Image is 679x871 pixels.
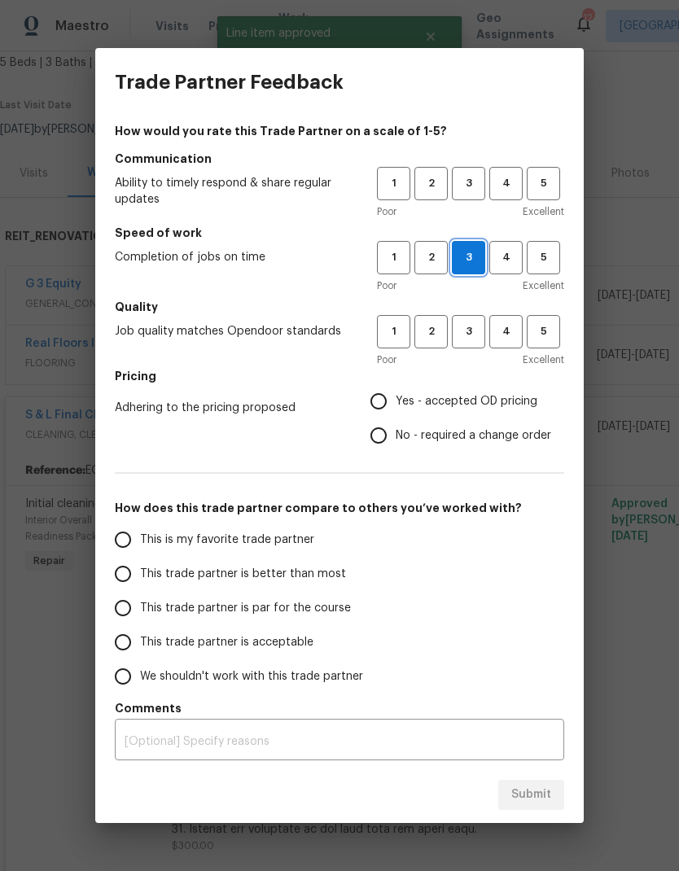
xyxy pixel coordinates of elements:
button: 5 [527,167,560,200]
span: 2 [416,174,446,193]
button: 3 [452,167,485,200]
button: 2 [414,241,448,274]
span: 1 [379,174,409,193]
h5: Comments [115,700,564,716]
button: 5 [527,241,560,274]
span: This trade partner is better than most [140,566,346,583]
span: 4 [491,174,521,193]
h5: Speed of work [115,225,564,241]
span: 5 [528,322,559,341]
span: 4 [491,322,521,341]
span: 2 [416,322,446,341]
button: 4 [489,241,523,274]
span: Excellent [523,278,564,294]
button: 5 [527,315,560,348]
span: 5 [528,248,559,267]
div: How does this trade partner compare to others you’ve worked with? [115,523,564,694]
button: 1 [377,167,410,200]
h5: Communication [115,151,564,167]
button: 1 [377,315,410,348]
span: 3 [453,322,484,341]
button: 3 [452,241,485,274]
span: Ability to timely respond & share regular updates [115,175,351,208]
button: 2 [414,167,448,200]
span: This is my favorite trade partner [140,532,314,549]
span: 3 [453,174,484,193]
h5: How does this trade partner compare to others you’ve worked with? [115,500,564,516]
span: We shouldn't work with this trade partner [140,668,363,685]
span: Completion of jobs on time [115,249,351,265]
h5: Pricing [115,368,564,384]
span: Poor [377,278,396,294]
span: 2 [416,248,446,267]
span: 1 [379,322,409,341]
button: 4 [489,167,523,200]
button: 3 [452,315,485,348]
button: 4 [489,315,523,348]
span: 5 [528,174,559,193]
span: Yes - accepted OD pricing [396,393,537,410]
button: 1 [377,241,410,274]
span: Adhering to the pricing proposed [115,400,344,416]
h5: Quality [115,299,564,315]
span: 1 [379,248,409,267]
span: This trade partner is acceptable [140,634,313,651]
span: Excellent [523,204,564,220]
span: Excellent [523,352,564,368]
span: Job quality matches Opendoor standards [115,323,351,339]
span: 4 [491,248,521,267]
button: 2 [414,315,448,348]
span: This trade partner is par for the course [140,600,351,617]
span: 3 [453,248,484,267]
div: Pricing [370,384,564,453]
span: Poor [377,204,396,220]
h3: Trade Partner Feedback [115,71,344,94]
span: No - required a change order [396,427,551,444]
h4: How would you rate this Trade Partner on a scale of 1-5? [115,123,564,139]
span: Poor [377,352,396,368]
